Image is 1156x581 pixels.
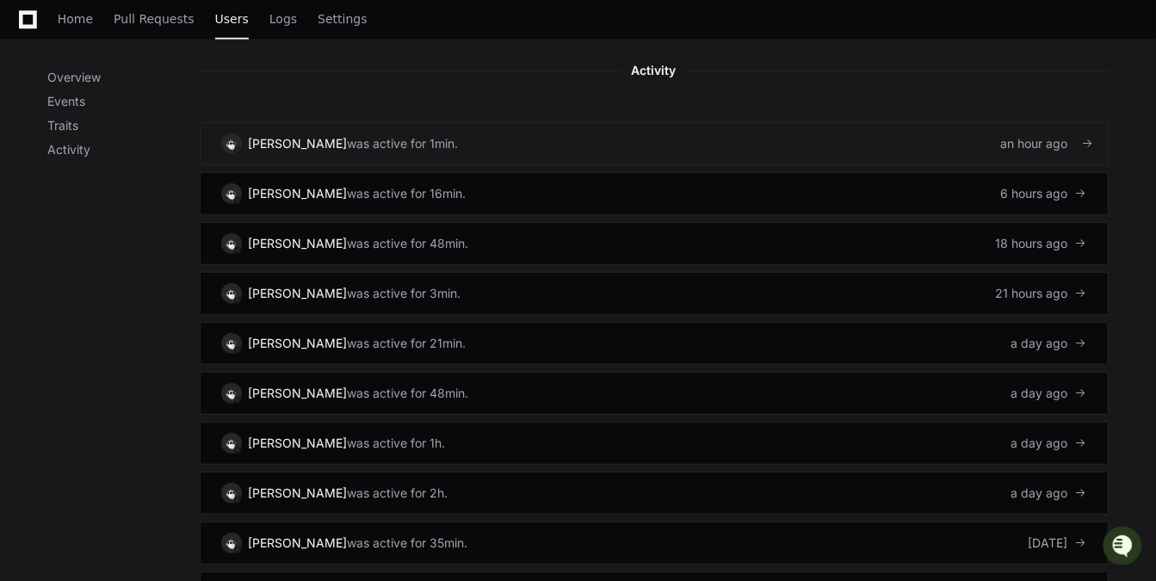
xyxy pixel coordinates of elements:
[200,222,1109,265] a: [PERSON_NAME]was active for 48min.18 hours ago
[996,285,1087,302] div: 21 hours ago
[249,285,348,302] div: [PERSON_NAME]
[223,285,239,301] img: 9.svg
[17,69,313,96] div: Welcome
[249,235,348,252] div: [PERSON_NAME]
[200,172,1109,215] a: [PERSON_NAME]was active for 16min.6 hours ago
[114,14,194,24] span: Pull Requests
[269,14,297,24] span: Logs
[1001,135,1087,152] div: an hour ago
[348,135,459,152] div: was active for 1min.
[1011,485,1087,502] div: a day ago
[1011,335,1087,352] div: a day ago
[249,485,348,502] div: [PERSON_NAME]
[621,60,687,81] span: Activity
[200,272,1109,315] a: [PERSON_NAME]was active for 3min.21 hours ago
[1011,435,1087,452] div: a day ago
[223,535,239,551] img: 9.svg
[121,180,208,194] a: Powered byPylon
[200,422,1109,465] a: [PERSON_NAME]was active for 1h.a day ago
[48,69,200,86] p: Overview
[223,235,239,251] img: 9.svg
[58,14,93,24] span: Home
[48,117,200,134] p: Traits
[348,485,448,502] div: was active for 2h.
[223,135,239,151] img: 9.svg
[249,535,348,552] div: [PERSON_NAME]
[996,235,1087,252] div: 18 hours ago
[293,133,313,154] button: Start new chat
[48,141,200,158] p: Activity
[318,14,367,24] span: Settings
[348,335,467,352] div: was active for 21min.
[48,93,200,110] p: Events
[17,128,48,159] img: 1756235613930-3d25f9e4-fa56-45dd-b3ad-e072dfbd1548
[200,322,1109,365] a: [PERSON_NAME]was active for 21min.a day ago
[223,485,239,501] img: 9.svg
[223,185,239,201] img: 9.svg
[1101,524,1147,571] iframe: Open customer support
[348,185,467,202] div: was active for 16min.
[200,522,1109,565] a: [PERSON_NAME]was active for 35min.[DATE]
[348,235,469,252] div: was active for 48min.
[348,385,469,402] div: was active for 48min.
[200,122,1109,165] a: [PERSON_NAME]was active for 1min.an hour ago
[249,435,348,452] div: [PERSON_NAME]
[1029,535,1087,552] div: [DATE]
[59,128,282,145] div: Start new chat
[17,17,52,52] img: PlayerZero
[249,385,348,402] div: [PERSON_NAME]
[348,435,446,452] div: was active for 1h.
[200,472,1109,515] a: [PERSON_NAME]was active for 2h.a day ago
[1001,185,1087,202] div: 6 hours ago
[223,385,239,401] img: 9.svg
[1011,385,1087,402] div: a day ago
[200,372,1109,415] a: [PERSON_NAME]was active for 48min.a day ago
[171,181,208,194] span: Pylon
[223,335,239,351] img: 9.svg
[249,335,348,352] div: [PERSON_NAME]
[215,14,249,24] span: Users
[249,185,348,202] div: [PERSON_NAME]
[223,435,239,451] img: 9.svg
[59,145,218,159] div: We're available if you need us!
[348,285,461,302] div: was active for 3min.
[249,135,348,152] div: [PERSON_NAME]
[348,535,468,552] div: was active for 35min.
